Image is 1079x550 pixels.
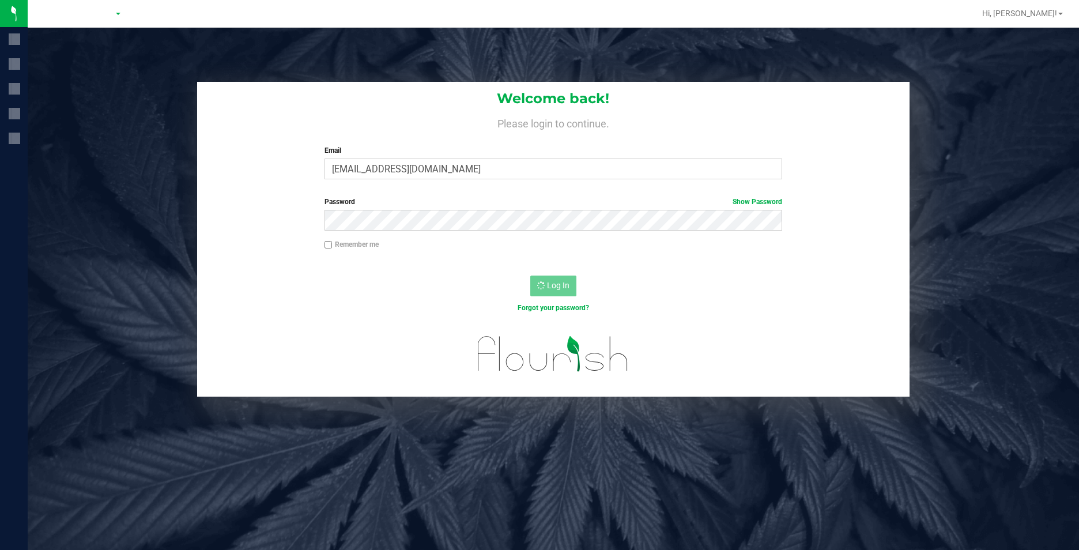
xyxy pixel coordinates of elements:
[197,115,910,129] h4: Please login to continue.
[530,276,576,296] button: Log In
[325,241,333,249] input: Remember me
[547,281,569,290] span: Log In
[325,145,782,156] label: Email
[325,198,355,206] span: Password
[733,198,782,206] a: Show Password
[982,9,1057,18] span: Hi, [PERSON_NAME]!
[325,239,379,250] label: Remember me
[464,325,642,382] img: flourish_logo.svg
[518,304,589,312] a: Forgot your password?
[197,91,910,106] h1: Welcome back!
